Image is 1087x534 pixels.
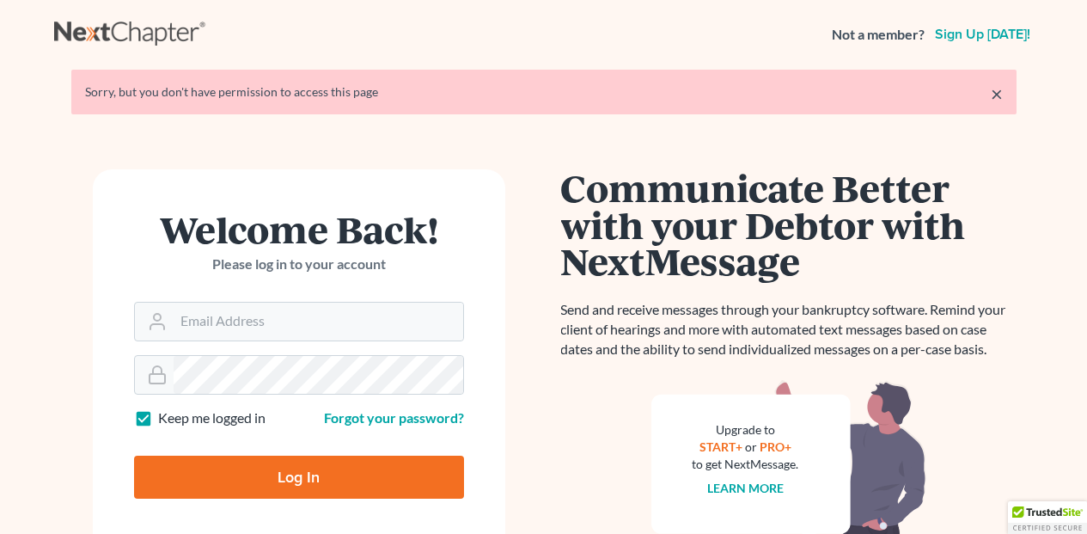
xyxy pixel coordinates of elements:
[174,303,463,341] input: Email Address
[931,28,1034,41] a: Sign up [DATE]!
[1008,501,1087,534] div: TrustedSite Certified
[707,481,784,495] a: Learn more
[699,439,742,454] a: START+
[85,83,1003,101] div: Sorry, but you don't have permission to access this page
[991,83,1003,104] a: ×
[134,211,464,248] h1: Welcome Back!
[693,421,799,439] div: Upgrade to
[561,300,1017,359] p: Send and receive messages through your bankruptcy software. Remind your client of hearings and mo...
[134,456,464,499] input: Log In
[561,169,1017,279] h1: Communicate Better with your Debtor with NextMessage
[832,25,925,45] strong: Not a member?
[745,439,757,454] span: or
[134,255,464,274] p: Please log in to your account
[693,456,799,473] div: to get NextMessage.
[324,409,464,426] a: Forgot your password?
[158,408,266,428] label: Keep me logged in
[760,439,791,454] a: PRO+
